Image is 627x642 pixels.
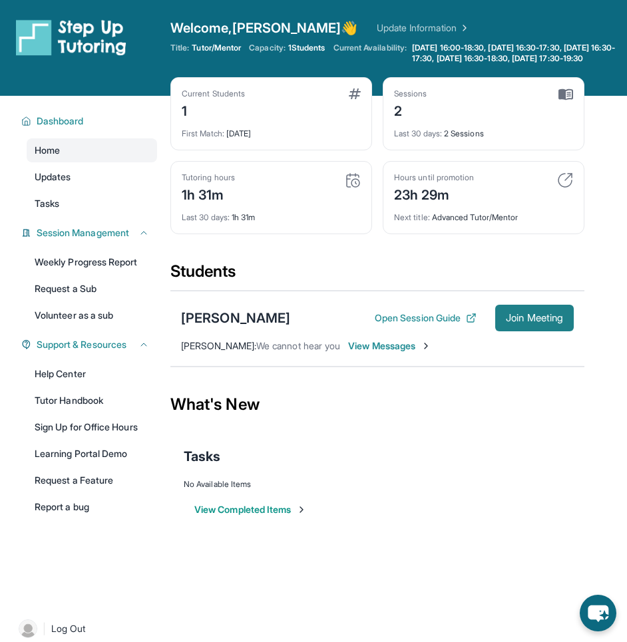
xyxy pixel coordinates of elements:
[35,197,59,210] span: Tasks
[37,226,129,240] span: Session Management
[182,128,224,138] span: First Match :
[394,183,474,204] div: 23h 29m
[27,250,157,274] a: Weekly Progress Report
[409,43,627,64] a: [DATE] 16:00-18:30, [DATE] 16:30-17:30, [DATE] 16:30-17:30, [DATE] 16:30-18:30, [DATE] 17:30-19:30
[182,204,361,223] div: 1h 31m
[27,442,157,466] a: Learning Portal Demo
[27,362,157,386] a: Help Center
[170,43,189,53] span: Title:
[457,21,470,35] img: Chevron Right
[181,340,256,351] span: [PERSON_NAME] :
[35,144,60,157] span: Home
[184,447,220,466] span: Tasks
[394,128,442,138] span: Last 30 days :
[506,314,563,322] span: Join Meeting
[27,192,157,216] a: Tasks
[348,339,431,353] span: View Messages
[31,226,149,240] button: Session Management
[394,88,427,99] div: Sessions
[31,114,149,128] button: Dashboard
[394,204,573,223] div: Advanced Tutor/Mentor
[182,212,230,222] span: Last 30 days :
[256,340,340,351] span: We cannot hear you
[394,172,474,183] div: Hours until promotion
[27,495,157,519] a: Report a bug
[27,165,157,189] a: Updates
[495,305,574,331] button: Join Meeting
[184,479,571,490] div: No Available Items
[27,138,157,162] a: Home
[394,99,427,120] div: 2
[170,19,358,37] span: Welcome, [PERSON_NAME] 👋
[37,114,84,128] span: Dashboard
[249,43,286,53] span: Capacity:
[43,621,46,637] span: |
[27,277,157,301] a: Request a Sub
[37,338,126,351] span: Support & Resources
[182,183,235,204] div: 1h 31m
[288,43,325,53] span: 1 Students
[192,43,241,53] span: Tutor/Mentor
[557,172,573,188] img: card
[421,341,431,351] img: Chevron-Right
[51,622,86,635] span: Log Out
[27,415,157,439] a: Sign Up for Office Hours
[558,88,573,100] img: card
[377,21,470,35] a: Update Information
[182,88,245,99] div: Current Students
[31,338,149,351] button: Support & Resources
[16,19,126,56] img: logo
[170,375,584,434] div: What's New
[375,311,477,325] button: Open Session Guide
[35,170,71,184] span: Updates
[345,172,361,188] img: card
[182,172,235,183] div: Tutoring hours
[580,595,616,631] button: chat-button
[394,120,573,139] div: 2 Sessions
[181,309,290,327] div: [PERSON_NAME]
[333,43,407,64] span: Current Availability:
[394,212,430,222] span: Next title :
[27,303,157,327] a: Volunteer as a sub
[182,99,245,120] div: 1
[182,120,361,139] div: [DATE]
[170,261,584,290] div: Students
[19,619,37,638] img: user-img
[27,468,157,492] a: Request a Feature
[27,389,157,412] a: Tutor Handbook
[349,88,361,99] img: card
[412,43,624,64] span: [DATE] 16:00-18:30, [DATE] 16:30-17:30, [DATE] 16:30-17:30, [DATE] 16:30-18:30, [DATE] 17:30-19:30
[194,503,307,516] button: View Completed Items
